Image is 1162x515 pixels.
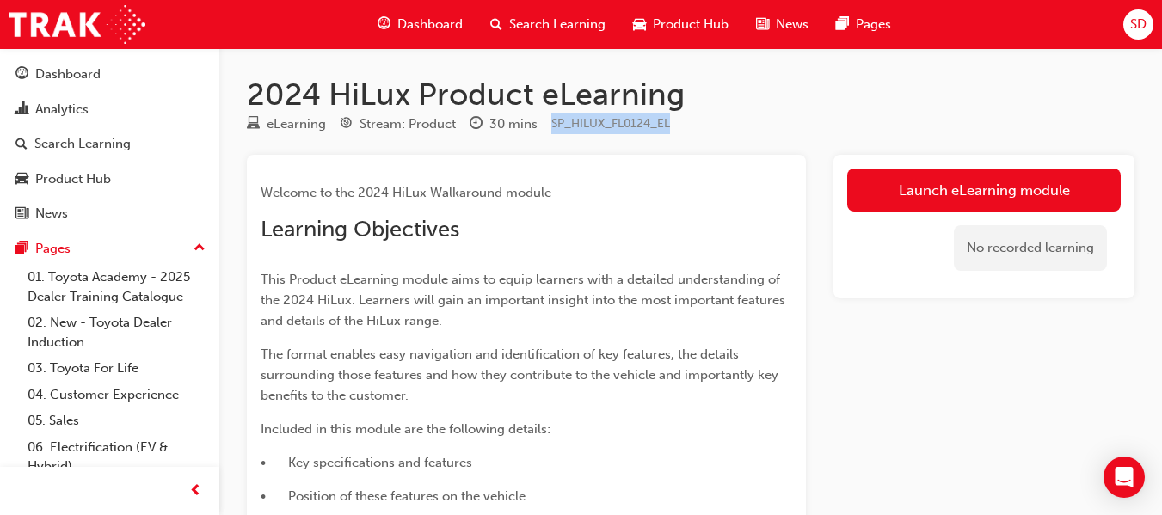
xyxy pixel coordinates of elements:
div: 30 mins [489,114,538,134]
div: Open Intercom Messenger [1104,457,1145,498]
a: Search Learning [7,128,212,160]
a: Analytics [7,94,212,126]
span: Included in this module are the following details: [261,421,550,437]
span: Product Hub [653,15,729,34]
a: 03. Toyota For Life [21,355,212,382]
span: The format enables easy navigation and identification of key features, the details surrounding th... [261,346,782,403]
span: • Position of these features on the vehicle [261,488,526,504]
span: This Product eLearning module aims to equip learners with a detailed understanding of the 2024 Hi... [261,272,789,328]
a: 02. New - Toyota Dealer Induction [21,310,212,355]
button: Pages [7,233,212,265]
a: guage-iconDashboard [364,7,476,42]
span: guage-icon [378,14,390,35]
span: up-icon [194,237,206,260]
span: prev-icon [189,481,202,502]
a: Product Hub [7,163,212,195]
div: Product Hub [35,169,111,189]
span: news-icon [756,14,769,35]
a: car-iconProduct Hub [619,7,742,42]
h1: 2024 HiLux Product eLearning [247,76,1134,113]
span: target-icon [340,117,353,132]
div: Type [247,113,326,135]
span: learningResourceType_ELEARNING-icon [247,117,260,132]
div: eLearning [267,114,326,134]
span: Pages [856,15,891,34]
span: car-icon [15,172,28,187]
span: pages-icon [15,242,28,257]
span: • Key specifications and features [261,455,472,470]
span: search-icon [490,14,502,35]
a: 04. Customer Experience [21,382,212,408]
span: clock-icon [470,117,483,132]
span: car-icon [633,14,646,35]
span: Learning Objectives [261,216,459,242]
span: guage-icon [15,67,28,83]
div: Pages [35,239,71,259]
div: News [35,204,68,224]
a: 06. Electrification (EV & Hybrid) [21,434,212,480]
span: Welcome to the 2024 HiLux Walkaround module [261,185,551,200]
span: Learning resource code [551,116,670,131]
a: 05. Sales [21,408,212,434]
div: Stream: Product [360,114,456,134]
div: Search Learning [34,134,131,154]
div: Analytics [35,100,89,120]
span: pages-icon [836,14,849,35]
a: News [7,198,212,230]
span: search-icon [15,137,28,152]
a: 01. Toyota Academy - 2025 Dealer Training Catalogue [21,264,212,310]
span: news-icon [15,206,28,222]
div: Stream [340,113,456,135]
span: SD [1130,15,1147,34]
button: DashboardAnalyticsSearch LearningProduct HubNews [7,55,212,233]
img: Trak [9,5,145,44]
a: pages-iconPages [822,7,905,42]
div: No recorded learning [954,225,1107,271]
span: chart-icon [15,102,28,118]
a: news-iconNews [742,7,822,42]
a: search-iconSearch Learning [476,7,619,42]
div: Duration [470,113,538,135]
span: Dashboard [397,15,463,34]
div: Dashboard [35,64,101,84]
button: SD [1123,9,1153,40]
span: Search Learning [509,15,606,34]
a: Dashboard [7,58,212,90]
span: News [776,15,808,34]
a: Launch eLearning module [847,169,1121,212]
